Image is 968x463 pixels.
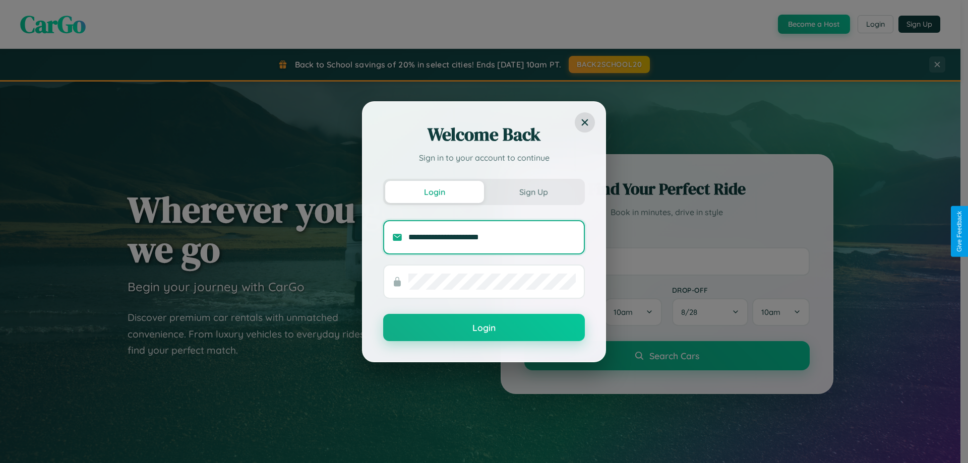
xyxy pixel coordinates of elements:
[956,211,963,252] div: Give Feedback
[385,181,484,203] button: Login
[383,122,585,147] h2: Welcome Back
[484,181,583,203] button: Sign Up
[383,314,585,341] button: Login
[383,152,585,164] p: Sign in to your account to continue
